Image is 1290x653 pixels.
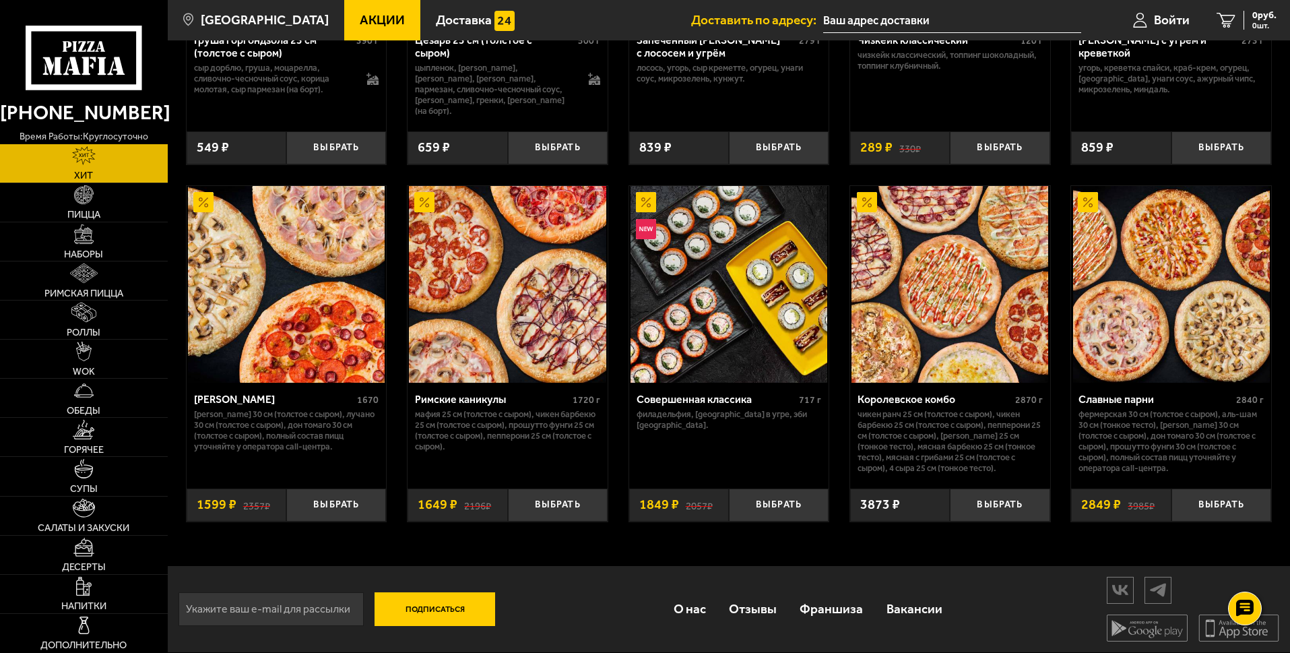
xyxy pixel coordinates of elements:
p: Чикен Ранч 25 см (толстое с сыром), Чикен Барбекю 25 см (толстое с сыром), Пепперони 25 см (толст... [858,409,1043,474]
button: Выбрать [286,131,386,164]
img: Славные парни [1073,186,1270,383]
span: 1720 г [573,394,600,406]
div: Цезарь 25 см (толстое с сыром) [415,34,575,59]
span: Салаты и закуски [38,523,129,533]
img: Акционный [636,192,656,212]
img: Королевское комбо [851,186,1048,383]
s: 2357 ₽ [243,498,270,511]
span: Доставить по адресу: [691,13,823,26]
span: 120 г [1021,35,1043,46]
span: 659 ₽ [418,141,450,154]
span: Наборы [64,249,103,259]
span: Обеды [67,406,100,416]
span: 839 ₽ [639,141,672,154]
span: Хит [74,170,93,181]
div: [PERSON_NAME] [194,393,354,406]
a: АкционныйКоролевское комбо [850,186,1050,383]
img: 15daf4d41897b9f0e9f617042186c801.svg [494,11,515,31]
span: Горячее [64,445,104,455]
span: 0 шт. [1252,22,1277,30]
s: 2196 ₽ [464,498,491,511]
img: Акционный [193,192,214,212]
span: 2870 г [1015,394,1043,406]
span: 1599 ₽ [197,498,236,511]
a: АкционныйХет Трик [187,186,387,383]
a: Отзывы [717,587,788,631]
button: Выбрать [729,489,829,522]
span: 279 г [799,35,821,46]
span: 273 г [1241,35,1264,46]
span: Римская пицца [44,288,123,299]
p: угорь, креветка спайси, краб-крем, огурец, [GEOGRAPHIC_DATA], унаги соус, ажурный чипс, микрозеле... [1078,63,1264,95]
span: 3873 ₽ [860,498,900,511]
a: АкционныйРимские каникулы [408,186,608,383]
img: Хет Трик [188,186,385,383]
input: Ваш адрес доставки [823,8,1081,33]
p: Фермерская 30 см (толстое с сыром), Аль-Шам 30 см (тонкое тесто), [PERSON_NAME] 30 см (толстое с ... [1078,409,1264,474]
a: О нас [662,587,717,631]
a: Вакансии [875,587,954,631]
button: Выбрать [729,131,829,164]
button: Выбрать [950,489,1050,522]
img: Римские каникулы [409,186,606,383]
span: 289 ₽ [860,141,893,154]
span: Роллы [67,328,100,338]
div: Славные парни [1078,393,1233,406]
input: Укажите ваш e-mail для рассылки [179,592,364,626]
span: 1649 ₽ [418,498,457,511]
span: 549 ₽ [197,141,229,154]
span: Десерты [62,562,106,572]
span: 2849 ₽ [1081,498,1121,511]
a: АкционныйСлавные парни [1071,186,1271,383]
span: 717 г [799,394,821,406]
p: [PERSON_NAME] 30 см (толстое с сыром), Лучано 30 см (толстое с сыром), Дон Томаго 30 см (толстое ... [194,409,379,452]
button: Подписаться [375,592,496,626]
button: Выбрать [508,489,608,522]
img: Акционный [857,192,877,212]
div: Королевское комбо [858,393,1012,406]
div: Римские каникулы [415,393,569,406]
button: Выбрать [950,131,1050,164]
span: Акции [360,13,405,26]
p: Чизкейк классический, топпинг шоколадный, топпинг клубничный. [858,50,1043,71]
img: tg [1145,578,1171,602]
img: vk [1107,578,1133,602]
span: 1670 [357,394,379,406]
span: 390 г [356,35,379,46]
p: Мафия 25 см (толстое с сыром), Чикен Барбекю 25 см (толстое с сыром), Прошутто Фунги 25 см (толст... [415,409,600,452]
button: Выбрать [1171,489,1271,522]
span: [GEOGRAPHIC_DATA] [201,13,329,26]
p: лосось, угорь, Сыр креметте, огурец, унаги соус, микрозелень, кунжут. [637,63,822,84]
span: Пицца [67,210,100,220]
a: Франшиза [788,587,874,631]
s: 2057 ₽ [686,498,713,511]
span: Войти [1154,13,1190,26]
div: Груша горгондзола 25 см (толстое с сыром) [194,34,354,59]
img: Акционный [1078,192,1098,212]
s: 330 ₽ [899,141,921,154]
span: 0 руб. [1252,11,1277,20]
button: Выбрать [286,489,386,522]
button: Выбрать [1171,131,1271,164]
s: 3985 ₽ [1128,498,1155,511]
span: Супы [70,484,98,494]
p: сыр дорблю, груша, моцарелла, сливочно-чесночный соус, корица молотая, сыр пармезан (на борт). [194,63,354,95]
p: Филадельфия, [GEOGRAPHIC_DATA] в угре, Эби [GEOGRAPHIC_DATA]. [637,409,822,431]
p: цыпленок, [PERSON_NAME], [PERSON_NAME], [PERSON_NAME], пармезан, сливочно-чесночный соус, [PERSON... [415,63,575,117]
span: Доставка [436,13,492,26]
span: Напитки [61,601,106,611]
span: 2840 г [1236,394,1264,406]
img: Новинка [636,219,656,239]
button: Выбрать [508,131,608,164]
span: 1849 ₽ [639,498,679,511]
div: [PERSON_NAME] с угрём и креветкой [1078,34,1238,59]
span: 859 ₽ [1081,141,1114,154]
img: Совершенная классика [631,186,827,383]
a: АкционныйНовинкаСовершенная классика [629,186,829,383]
span: 500 г [578,35,600,46]
img: Акционный [414,192,434,212]
div: Запеченный [PERSON_NAME] с лососем и угрём [637,34,796,59]
span: WOK [73,367,95,377]
div: Совершенная классика [637,393,796,406]
span: Дополнительно [40,640,127,650]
